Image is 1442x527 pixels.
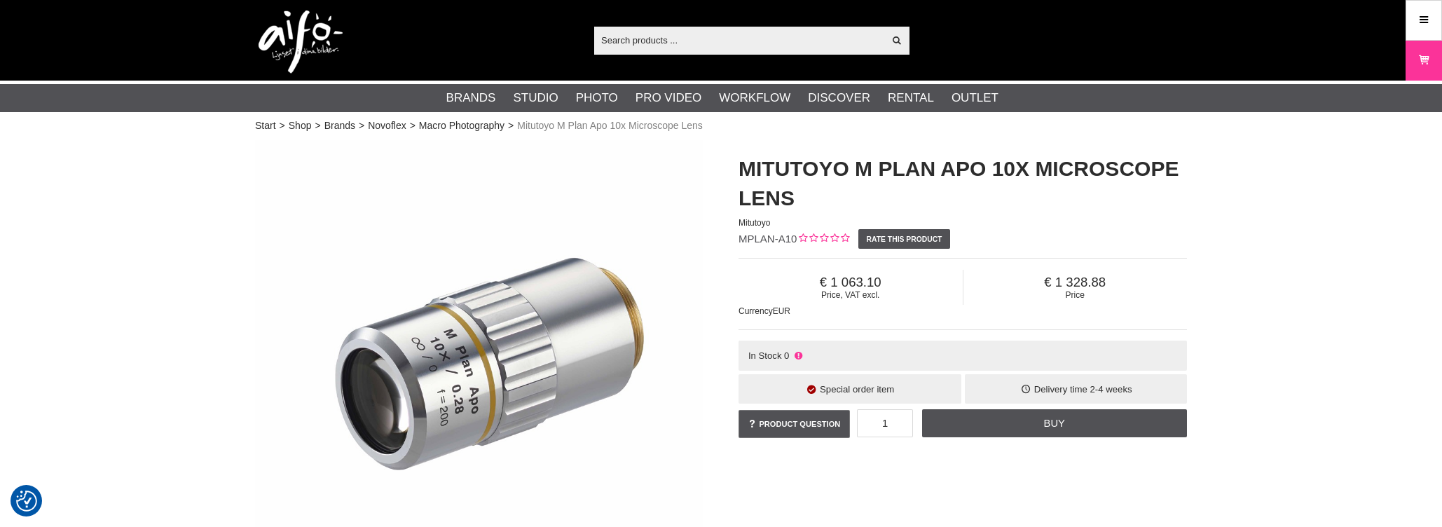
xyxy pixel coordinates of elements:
[888,89,934,107] a: Rental
[324,118,355,133] a: Brands
[858,229,950,249] a: Rate this product
[513,89,558,107] a: Studio
[797,232,849,247] div: Customer rating: 0
[1034,384,1087,395] span: Delivery time
[1090,384,1132,395] span: 2-4 weeks
[739,306,773,316] span: Currency
[16,491,37,512] img: Revisit consent button
[280,118,285,133] span: >
[446,89,496,107] a: Brands
[16,488,37,514] button: Consent Preferences
[576,89,618,107] a: Photo
[410,118,416,133] span: >
[739,410,850,438] a: Product question
[808,89,870,107] a: Discover
[315,118,320,133] span: >
[784,350,789,361] span: 0
[963,290,1188,300] span: Price
[517,118,703,133] span: Mitutoyo M Plan Apo 10x Microscope Lens
[594,29,884,50] input: Search products ...
[952,89,998,107] a: Outlet
[963,275,1188,290] span: 1 328.88
[508,118,514,133] span: >
[419,118,504,133] a: Macro Photography
[289,118,312,133] a: Shop
[739,290,963,300] span: Price, VAT excl.
[739,218,770,228] span: Mitutoyo
[773,306,790,316] span: EUR
[359,118,364,133] span: >
[820,384,894,395] span: Special order item
[922,409,1187,437] a: Buy
[739,154,1187,213] h1: Mitutoyo M Plan Apo 10x Microscope Lens
[368,118,406,133] a: Novoflex
[255,118,276,133] a: Start
[259,11,343,74] img: logo.png
[739,233,797,245] span: MPLAN-A10
[748,350,782,361] span: In Stock
[719,89,790,107] a: Workflow
[739,275,963,290] span: 1 063.10
[792,350,804,361] i: Not in stock
[636,89,701,107] a: Pro Video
